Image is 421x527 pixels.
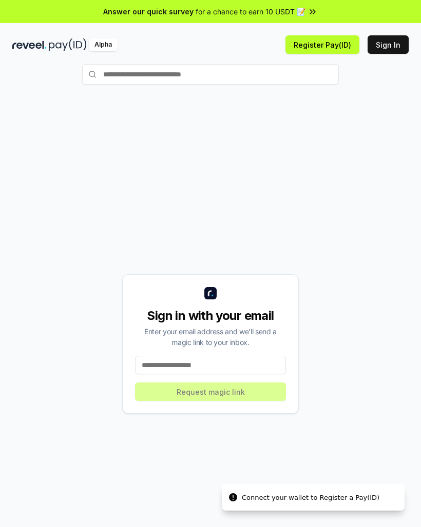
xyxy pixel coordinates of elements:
[103,6,194,17] span: Answer our quick survey
[135,326,286,348] div: Enter your email address and we’ll send a magic link to your inbox.
[368,35,409,54] button: Sign In
[49,38,87,51] img: pay_id
[135,308,286,324] div: Sign in with your email
[242,493,379,503] div: Connect your wallet to Register a Pay(ID)
[12,38,47,51] img: reveel_dark
[204,287,217,299] img: logo_small
[196,6,305,17] span: for a chance to earn 10 USDT 📝
[285,35,359,54] button: Register Pay(ID)
[89,38,118,51] div: Alpha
